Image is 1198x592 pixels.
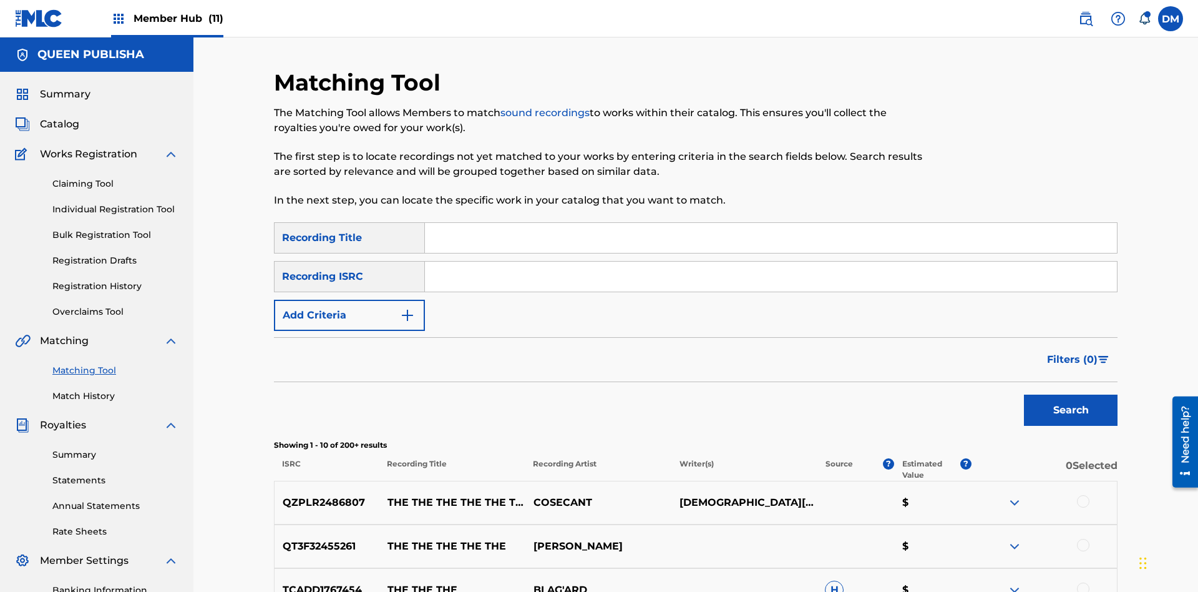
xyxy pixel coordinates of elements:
[52,254,178,267] a: Registration Drafts
[52,203,178,216] a: Individual Registration Tool
[274,193,923,208] p: In the next step, you can locate the specific work in your catalog that you want to match.
[52,305,178,318] a: Overclaims Tool
[1047,352,1098,367] span: Filters ( 0 )
[274,106,923,136] p: The Matching Tool allows Members to match to works within their catalog. This ensures you'll coll...
[671,458,817,481] p: Writer(s)
[1106,6,1131,31] div: Help
[274,458,379,481] p: ISRC
[894,495,972,510] p: $
[1040,344,1118,375] button: Filters (0)
[52,280,178,293] a: Registration History
[275,539,379,554] p: QT3F32455261
[40,117,79,132] span: Catalog
[52,448,178,461] a: Summary
[15,333,31,348] img: Matching
[894,539,972,554] p: $
[52,364,178,377] a: Matching Tool
[40,553,129,568] span: Member Settings
[1024,395,1118,426] button: Search
[40,418,86,433] span: Royalties
[379,458,525,481] p: Recording Title
[1078,11,1093,26] img: search
[400,308,415,323] img: 9d2ae6d4665cec9f34b9.svg
[525,458,671,481] p: Recording Artist
[825,458,853,481] p: Source
[134,11,223,26] span: Member Hub
[52,229,178,242] a: Bulk Registration Tool
[15,553,30,568] img: Member Settings
[671,495,817,510] p: [DEMOGRAPHIC_DATA][PERSON_NAME]
[379,539,525,554] p: THE THE THE THE THE
[15,147,31,162] img: Works Registration
[972,458,1118,481] p: 0 Selected
[163,418,178,433] img: expand
[274,69,447,97] h2: Matching Tool
[883,458,894,470] span: ?
[37,47,144,62] h5: QUEEN PUBLISHA
[1158,6,1183,31] div: User Menu
[1163,392,1198,494] iframe: Resource Center
[163,333,178,348] img: expand
[15,117,79,132] a: CatalogCatalog
[525,495,671,510] p: COSECANT
[52,525,178,538] a: Rate Sheets
[1136,532,1198,592] iframe: Chat Widget
[15,47,30,62] img: Accounts
[15,418,30,433] img: Royalties
[52,500,178,513] a: Annual Statements
[52,390,178,403] a: Match History
[902,458,960,481] p: Estimated Value
[274,300,425,331] button: Add Criteria
[1139,545,1147,582] div: Drag
[274,149,923,179] p: The first step is to locate recordings not yet matched to your works by entering criteria in the ...
[525,539,671,554] p: [PERSON_NAME]
[1098,356,1109,363] img: filter
[40,333,89,348] span: Matching
[274,222,1118,432] form: Search Form
[208,12,223,24] span: (11)
[1073,6,1098,31] a: Public Search
[163,147,178,162] img: expand
[15,9,63,27] img: MLC Logo
[15,117,30,132] img: Catalog
[15,87,30,102] img: Summary
[15,87,90,102] a: SummarySummary
[960,458,972,470] span: ?
[1138,12,1151,25] div: Notifications
[40,147,137,162] span: Works Registration
[274,440,1118,451] p: Showing 1 - 10 of 200+ results
[40,87,90,102] span: Summary
[52,474,178,487] a: Statements
[1007,539,1022,554] img: expand
[1111,11,1126,26] img: help
[500,107,590,119] a: sound recordings
[379,495,525,510] p: THE THE THE THE THE THE THE THE
[163,553,178,568] img: expand
[52,177,178,190] a: Claiming Tool
[275,495,379,510] p: QZPLR2486807
[111,11,126,26] img: Top Rightsholders
[1007,495,1022,510] img: expand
